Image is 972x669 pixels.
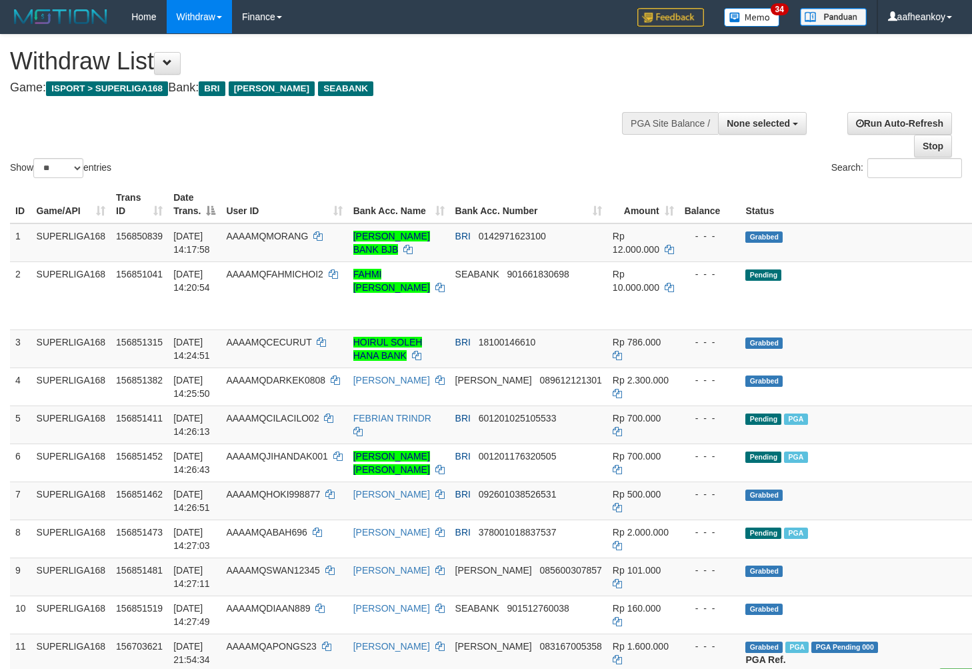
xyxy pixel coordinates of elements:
td: 5 [10,406,31,444]
span: BRI [455,337,471,348]
span: AAAAMQHOKI998877 [226,489,320,500]
th: Amount: activate to sort column ascending [607,185,679,223]
span: Rp 12.000.000 [613,231,659,255]
div: - - - [685,526,735,539]
td: SUPERLIGA168 [31,406,111,444]
span: 156851315 [116,337,163,348]
a: [PERSON_NAME] [353,565,430,576]
span: [DATE] 21:54:34 [173,641,210,665]
span: BRI [455,451,471,462]
span: [DATE] 14:20:54 [173,269,210,293]
div: - - - [685,229,735,243]
span: Grabbed [745,231,783,243]
span: Rp 101.000 [613,565,661,576]
span: SEABANK [318,81,373,96]
span: AAAAMQCECURUT [226,337,311,348]
a: HOIRUL SOLEH HANA BANK [353,337,423,361]
span: BRI [455,231,471,241]
span: [DATE] 14:17:58 [173,231,210,255]
span: Copy 378001018837537 to clipboard [479,527,557,538]
a: [PERSON_NAME] [353,527,430,538]
span: 156851473 [116,527,163,538]
td: 6 [10,444,31,482]
span: Copy 089612121301 to clipboard [539,375,601,386]
span: [DATE] 14:26:43 [173,451,210,475]
span: Grabbed [745,338,783,349]
span: Rp 2.300.000 [613,375,669,386]
img: MOTION_logo.png [10,7,111,27]
span: Grabbed [745,604,783,615]
h1: Withdraw List [10,48,635,75]
a: [PERSON_NAME] [353,375,430,386]
div: - - - [685,602,735,615]
span: Rp 2.000.000 [613,527,669,538]
span: BRI [455,527,471,538]
th: Trans ID: activate to sort column ascending [111,185,168,223]
span: Copy 18100146610 to clipboard [479,337,536,348]
td: SUPERLIGA168 [31,444,111,482]
span: 156851462 [116,489,163,500]
td: SUPERLIGA168 [31,261,111,329]
td: 7 [10,482,31,520]
span: Copy 901512760038 to clipboard [507,603,569,614]
span: [PERSON_NAME] [455,565,532,576]
span: [DATE] 14:26:51 [173,489,210,513]
span: AAAAMQJIHANDAK001 [226,451,328,462]
span: Copy 092601038526531 to clipboard [479,489,557,500]
div: - - - [685,336,735,349]
span: [DATE] 14:24:51 [173,337,210,361]
td: SUPERLIGA168 [31,223,111,262]
td: 9 [10,558,31,596]
div: - - - [685,450,735,463]
select: Showentries [33,158,83,178]
span: 34 [771,3,789,15]
label: Show entries [10,158,111,178]
span: AAAAMQMORANG [226,231,308,241]
span: BRI [199,81,225,96]
span: Pending [745,269,781,281]
td: SUPERLIGA168 [31,558,111,596]
td: 10 [10,596,31,634]
td: SUPERLIGA168 [31,596,111,634]
span: Grabbed [745,642,783,653]
th: Balance [679,185,741,223]
h4: Game: Bank: [10,81,635,95]
td: 2 [10,261,31,329]
th: Date Trans.: activate to sort column descending [168,185,221,223]
span: AAAAMQCILACILO02 [226,413,319,424]
span: Rp 1.600.000 [613,641,669,652]
span: Rp 786.000 [613,337,661,348]
span: Pending [745,414,781,425]
a: [PERSON_NAME] [353,641,430,652]
span: AAAAMQDARKEK0808 [226,375,325,386]
a: [PERSON_NAME] [PERSON_NAME] [353,451,430,475]
span: [PERSON_NAME] [229,81,315,96]
span: PGA Pending [811,642,878,653]
span: SEABANK [455,603,499,614]
td: SUPERLIGA168 [31,329,111,368]
div: PGA Site Balance / [622,112,718,135]
span: 156851452 [116,451,163,462]
span: Grabbed [745,566,783,577]
span: Pending [745,528,781,539]
span: 156851041 [116,269,163,279]
span: [DATE] 14:27:11 [173,565,210,589]
span: 156851481 [116,565,163,576]
input: Search: [867,158,962,178]
th: Game/API: activate to sort column ascending [31,185,111,223]
button: None selected [718,112,807,135]
th: ID [10,185,31,223]
img: panduan.png [800,8,867,26]
div: - - - [685,640,735,653]
span: Rp 500.000 [613,489,661,500]
span: [PERSON_NAME] [455,641,532,652]
span: [DATE] 14:27:49 [173,603,210,627]
span: None selected [727,118,790,129]
div: - - - [685,564,735,577]
span: AAAAMQFAHMICHOI2 [226,269,323,279]
a: Stop [914,135,952,157]
span: Copy 0142971623100 to clipboard [479,231,546,241]
td: SUPERLIGA168 [31,368,111,406]
td: 1 [10,223,31,262]
a: [PERSON_NAME] [353,603,430,614]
